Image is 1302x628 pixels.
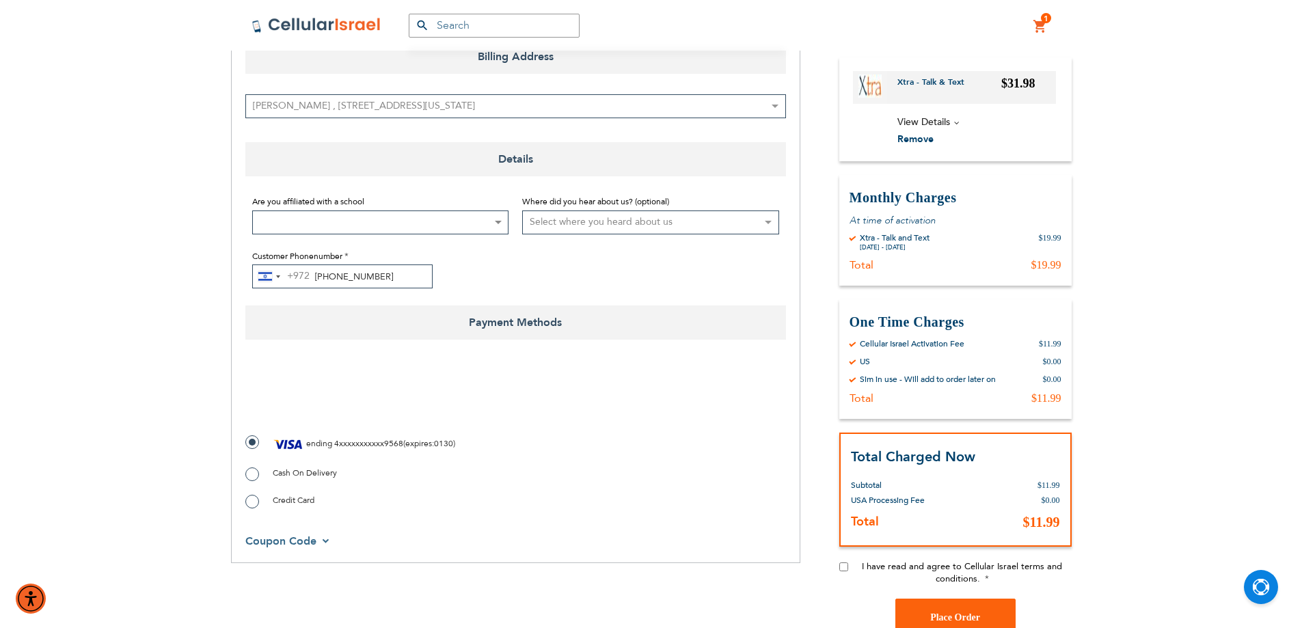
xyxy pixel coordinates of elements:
div: +972 [287,268,310,285]
div: US [860,356,870,367]
img: Visa [273,434,304,454]
input: e.g. 50-234-5678 [252,264,433,288]
div: Cellular Israel Activation Fee [860,338,964,349]
span: expires [405,438,432,449]
div: $19.99 [1039,232,1061,251]
span: Are you affiliated with a school [252,196,364,207]
div: $0.00 [1043,374,1061,385]
img: Xtra - Talk & Text [858,74,882,98]
span: 4xxxxxxxxxxx9568 [334,438,403,449]
strong: Total [851,513,879,530]
div: $11.99 [1039,338,1061,349]
iframe: reCAPTCHA [245,370,453,424]
span: Coupon Code [245,534,316,549]
span: $0.00 [1042,495,1060,505]
div: Accessibility Menu [16,584,46,614]
span: View Details [897,115,950,128]
a: 1 [1033,18,1048,35]
span: Customer Phonenumber [252,251,342,262]
span: Details [245,142,786,176]
div: Xtra - Talk and Text [860,232,930,243]
span: $11.99 [1023,515,1060,530]
label: ( : ) [245,434,455,454]
p: At time of activation [850,214,1061,227]
h3: One Time Charges [850,313,1061,331]
div: $11.99 [1031,392,1061,405]
div: Total [850,392,873,405]
h3: Monthly Charges [850,189,1061,207]
span: $11.99 [1037,480,1060,490]
span: ending [306,438,332,449]
span: Remove [897,133,934,146]
div: $19.99 [1031,258,1061,272]
span: Billing Address [245,40,786,74]
span: 1 [1044,13,1048,24]
span: Where did you hear about us? (optional) [522,196,669,207]
span: I have read and agree to Cellular Israel terms and conditions. [862,560,1062,585]
div: Total [850,258,873,272]
th: Subtotal [851,467,958,493]
span: 0130 [434,438,453,449]
span: Cash On Delivery [273,467,337,478]
a: Xtra - Talk & Text [897,77,975,98]
div: $0.00 [1043,356,1061,367]
div: Sim in use - Will add to order later on [860,374,996,385]
input: Search [409,14,580,38]
span: USA Processing Fee [851,495,925,506]
span: $31.98 [1001,77,1035,90]
img: Cellular Israel Logo [252,17,381,33]
span: Payment Methods [245,305,786,340]
div: [DATE] - [DATE] [860,243,930,251]
span: Credit Card [273,495,314,506]
strong: Total Charged Now [851,448,975,466]
button: Selected country [253,265,310,288]
span: Place Order [930,612,980,623]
